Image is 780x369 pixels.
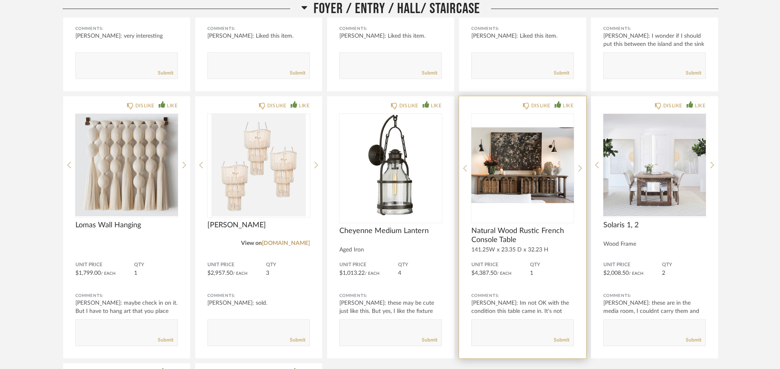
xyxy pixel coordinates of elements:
a: Submit [290,70,305,77]
a: Submit [290,337,305,344]
div: [PERSON_NAME]: maybe check in on it. But I have to hang art that you place anyway... [75,299,178,324]
div: Comments: [207,25,310,33]
div: 0 [339,114,442,216]
a: Submit [158,70,173,77]
div: LIKE [167,102,177,110]
div: LIKE [431,102,441,110]
span: Unit Price [603,262,662,268]
div: Comments: [471,25,574,33]
span: Solaris 1, 2 [603,221,706,230]
div: Comments: [603,292,706,300]
div: Comments: [339,292,442,300]
span: Cheyenne Medium Lantern [339,226,442,235]
div: DISLIKE [663,102,682,110]
div: Comments: [75,25,178,33]
div: [PERSON_NAME]: Im not OK with the condition this table came in. It's not jus... [471,299,574,324]
span: Natural Wood Rustic French Console Table [471,226,574,244]
span: Unit Price [207,262,266,268]
span: [PERSON_NAME] [207,221,310,230]
a: [DOMAIN_NAME] [262,240,310,246]
img: undefined [471,114,574,216]
span: QTY [530,262,574,268]
span: $1,799.00 [75,270,101,276]
span: 1 [134,270,137,276]
div: [PERSON_NAME]: sold. [207,299,310,307]
div: [PERSON_NAME]: Liked this item. [471,32,574,40]
span: View on [241,240,262,246]
div: [PERSON_NAME]: these are in the media room, I couldnt carry them and they'll ... [603,299,706,324]
div: Comments: [207,292,310,300]
a: Submit [422,70,437,77]
img: undefined [207,114,310,216]
span: $2,008.50 [603,270,629,276]
a: Submit [686,337,701,344]
a: Submit [158,337,173,344]
a: Submit [554,70,569,77]
div: [PERSON_NAME]: Liked this item. [339,32,442,40]
a: Submit [554,337,569,344]
div: 141.25W x 23.35 D x 32.23 H [471,247,574,254]
div: Comments: [75,292,178,300]
div: [PERSON_NAME]: these may be cute just like this. But yes, I like the fixture however ... [339,299,442,324]
div: 0 [471,114,574,216]
div: [PERSON_NAME]: Liked this item. [207,32,310,40]
img: undefined [75,114,178,216]
span: / Each [629,272,644,276]
div: Aged Iron [339,247,442,254]
div: DISLIKE [399,102,418,110]
div: [PERSON_NAME]: I wonder if I should put this between the island and the sink (differ... [603,32,706,57]
span: 1 [530,270,533,276]
span: 4 [398,270,401,276]
div: LIKE [299,102,309,110]
div: Comments: [603,25,706,33]
img: undefined [339,114,442,216]
span: / Each [101,272,116,276]
a: Submit [422,337,437,344]
div: Comments: [471,292,574,300]
span: $2,957.50 [207,270,233,276]
span: 2 [662,270,665,276]
span: / Each [365,272,380,276]
div: DISLIKE [267,102,287,110]
span: QTY [134,262,178,268]
a: Submit [686,70,701,77]
div: Comments: [339,25,442,33]
span: 3 [266,270,269,276]
div: DISLIKE [531,102,550,110]
div: Wood Frame [603,241,706,248]
span: QTY [266,262,310,268]
div: LIKE [563,102,573,110]
span: / Each [497,272,512,276]
span: $1,013.22 [339,270,365,276]
div: DISLIKE [135,102,155,110]
span: Unit Price [471,262,530,268]
span: $4,387.50 [471,270,497,276]
span: QTY [662,262,706,268]
span: Lomas Wall Hanging [75,221,178,230]
span: QTY [398,262,442,268]
span: Unit Price [75,262,134,268]
span: Unit Price [339,262,398,268]
img: undefined [603,114,706,216]
div: [PERSON_NAME]: very interesting [75,32,178,40]
div: LIKE [695,102,705,110]
span: / Each [233,272,248,276]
